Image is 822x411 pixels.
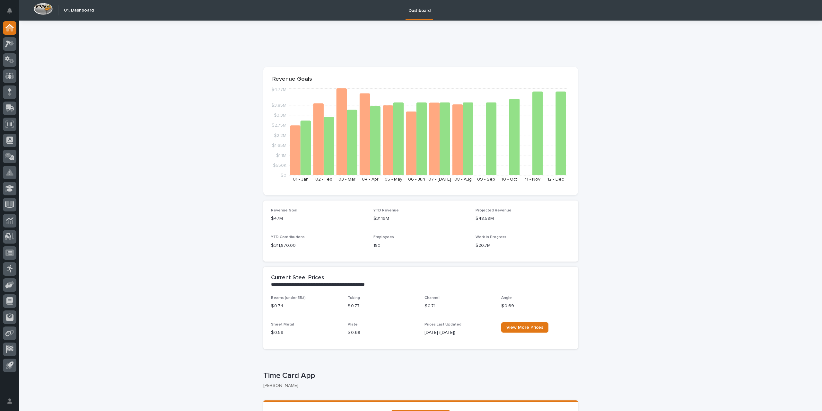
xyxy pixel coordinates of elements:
p: [PERSON_NAME] [263,383,573,389]
img: Workspace Logo [34,3,53,15]
text: 04 - Apr [362,177,379,182]
p: $48.59M [476,215,570,222]
tspan: $3.85M [271,103,286,108]
p: Revenue Goals [272,76,569,83]
div: Notifications [8,8,16,18]
span: Tubing [348,296,360,300]
span: Angle [501,296,512,300]
p: $20.7M [476,242,570,249]
text: 09 - Sep [477,177,495,182]
text: 06 - Jun [408,177,425,182]
span: Employees [373,235,394,239]
h2: 01. Dashboard [64,8,94,13]
span: View More Prices [506,325,543,330]
tspan: $4.77M [271,87,286,92]
p: $ 0.71 [424,303,494,309]
p: $31.19M [373,215,468,222]
text: 03 - Mar [338,177,355,182]
tspan: $1.1M [276,153,286,157]
tspan: $1.65M [272,143,286,147]
text: 01 - Jan [293,177,309,182]
text: 10 - Oct [502,177,517,182]
text: 08 - Aug [454,177,472,182]
tspan: $2.75M [272,123,286,128]
a: View More Prices [501,322,548,333]
p: [DATE] ([DATE]) [424,329,494,336]
span: Plate [348,323,358,326]
span: Channel [424,296,440,300]
text: 05 - May [385,177,402,182]
p: Time Card App [263,371,575,380]
span: YTD Revenue [373,209,399,212]
text: 12 - Dec [547,177,564,182]
tspan: $3.3M [274,113,286,118]
p: $ 0.59 [271,329,340,336]
tspan: $550K [273,163,286,167]
span: Projected Revenue [476,209,512,212]
p: 180 [373,242,468,249]
text: 07 - [DATE] [428,177,451,182]
span: Work in Progress [476,235,506,239]
p: $ 0.68 [348,329,417,336]
tspan: $0 [281,173,286,178]
span: Prices Last Updated [424,323,461,326]
span: Sheet Metal [271,323,294,326]
button: Notifications [3,4,16,17]
p: $ 0.74 [271,303,340,309]
p: $ 0.77 [348,303,417,309]
p: $47M [271,215,366,222]
p: $ 311,870.00 [271,242,366,249]
span: Beams (under 55#) [271,296,306,300]
h2: Current Steel Prices [271,274,324,281]
span: Revenue Goal [271,209,297,212]
tspan: $2.2M [274,133,286,138]
text: 02 - Feb [315,177,332,182]
text: 11 - Nov [525,177,540,182]
span: YTD Contributions [271,235,305,239]
p: $ 0.69 [501,303,570,309]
